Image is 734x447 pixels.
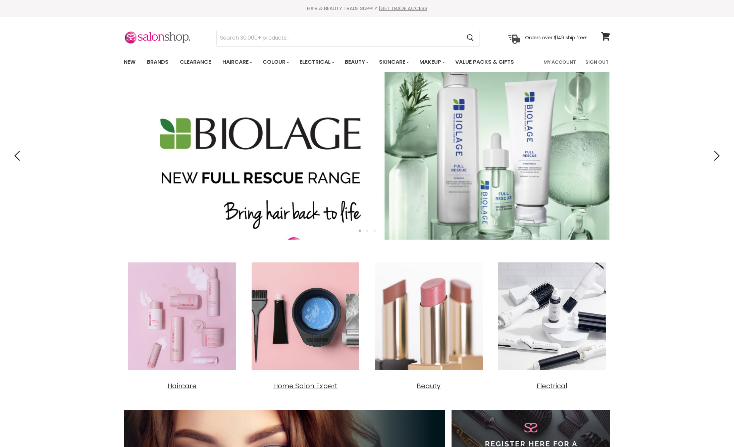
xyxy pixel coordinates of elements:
[373,230,376,232] li: Page dot 3
[709,149,722,162] button: Next
[461,30,479,46] button: Search
[175,55,216,69] a: Clearance
[142,55,173,69] a: Brands
[119,55,141,69] a: New
[216,30,479,46] form: Product
[273,381,337,391] span: Home Salon Expert
[370,258,487,375] img: Beauty
[115,5,619,12] div: HAIR & BEAUTY TRADE SUPPLY |
[414,55,449,69] a: Makeup
[380,5,427,12] a: GET TRADE ACCESS
[217,55,256,69] a: Haircare
[374,55,413,69] a: Skincare
[700,415,727,440] iframe: Gorgias live chat messenger
[450,55,519,69] a: Value Packs & Gifts
[359,230,361,232] li: Page dot 1
[167,381,197,391] span: Haircare
[536,381,567,391] span: Electrical
[525,35,587,41] p: Orders over $149 ship free!
[494,258,611,375] img: Electrical
[417,381,440,391] span: Beauty
[115,52,619,72] nav: Main
[258,55,293,69] a: Colour
[494,258,611,391] a: Electrical Electrical
[247,258,364,375] img: Home Salon Expert
[370,258,487,391] a: Beauty Beauty
[581,55,613,69] a: Sign Out
[12,149,25,162] button: Previous
[124,258,241,391] a: Haircare Haircare
[247,258,364,391] a: Home Salon Expert Home Salon Expert
[124,258,241,375] img: Haircare
[366,230,368,232] li: Page dot 2
[217,30,461,46] input: Search
[340,55,373,69] a: Beauty
[119,52,529,72] ul: Main menu
[295,55,338,69] a: Electrical
[539,55,580,69] a: My Account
